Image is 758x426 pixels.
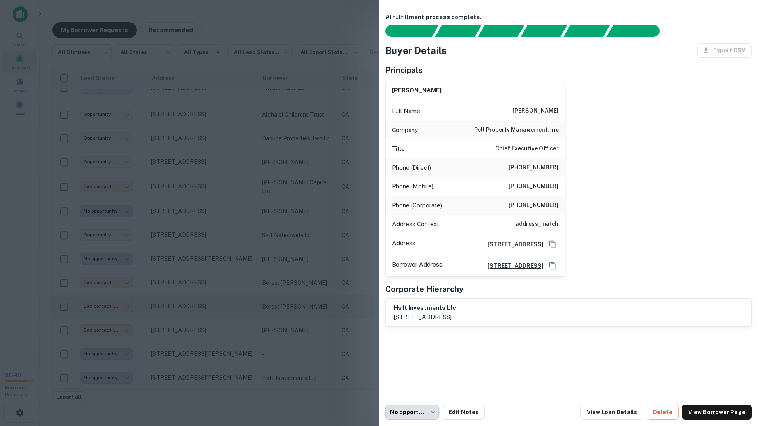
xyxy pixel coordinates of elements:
h6: [PHONE_NUMBER] [509,163,559,173]
h6: hsft investments llc [394,303,456,313]
p: Address [392,238,415,250]
h5: Principals [385,64,423,76]
p: Phone (Mobile) [392,182,433,191]
div: Principals found, AI now looking for contact information... [521,25,567,37]
h6: Chief Executive Officer [495,144,559,154]
a: View Loan Details [580,405,643,420]
p: Title [392,144,405,154]
button: Copy Address [547,238,559,250]
div: Your request is received and processing... [435,25,481,37]
p: Borrower Address [392,260,442,272]
p: Phone (Direct) [392,163,431,173]
div: Sending borrower request to AI... [376,25,435,37]
button: Delete [647,405,679,420]
p: Phone (Corporate) [392,201,442,210]
h6: [PHONE_NUMBER] [509,182,559,191]
h6: AI fulfillment process complete. [385,13,752,22]
p: Company [392,125,418,135]
h5: Corporate Hierarchy [385,283,463,295]
iframe: Chat Widget [718,363,758,401]
button: Edit Notes [442,405,485,420]
h6: [PERSON_NAME] [513,106,559,116]
h6: [PHONE_NUMBER] [509,201,559,210]
a: [STREET_ADDRESS] [481,240,544,249]
p: [STREET_ADDRESS] [394,312,456,322]
a: [STREET_ADDRESS] [481,261,544,270]
div: No opportunity [385,405,439,420]
p: Full Name [392,106,420,116]
h4: Buyer Details [385,43,447,58]
h6: address_match [515,219,559,229]
div: Principals found, still searching for contact information. This may take time... [563,25,610,37]
button: Copy Address [547,260,559,272]
h6: [PERSON_NAME] [392,86,442,95]
div: Documents found, AI parsing details... [478,25,524,37]
p: Address Context [392,219,439,229]
h6: pell property management, inc [474,125,559,135]
div: AI fulfillment process complete. [607,25,669,37]
a: View Borrower Page [682,405,752,420]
